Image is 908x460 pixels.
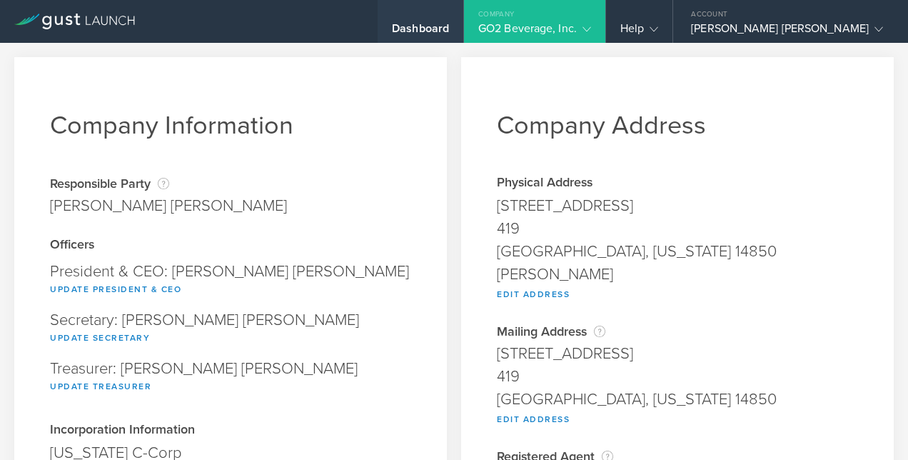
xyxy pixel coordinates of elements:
[497,324,858,339] div: Mailing Address
[497,388,858,411] div: [GEOGRAPHIC_DATA], [US_STATE] 14850
[497,217,858,240] div: 419
[50,194,287,217] div: [PERSON_NAME] [PERSON_NAME]
[50,354,411,402] div: Treasurer: [PERSON_NAME] [PERSON_NAME]
[691,21,883,43] div: [PERSON_NAME] [PERSON_NAME]
[50,239,411,253] div: Officers
[478,21,591,43] div: GO2 Beverage, Inc.
[392,21,449,43] div: Dashboard
[497,342,858,365] div: [STREET_ADDRESS]
[497,176,858,191] div: Physical Address
[497,194,858,217] div: [STREET_ADDRESS]
[50,281,181,298] button: Update President & CEO
[50,256,411,305] div: President & CEO: [PERSON_NAME] [PERSON_NAME]
[50,110,411,141] h1: Company Information
[497,411,570,428] button: Edit Address
[50,305,411,354] div: Secretary: [PERSON_NAME] [PERSON_NAME]
[50,378,151,395] button: Update Treasurer
[50,176,287,191] div: Responsible Party
[620,21,658,43] div: Help
[497,263,858,286] div: [PERSON_NAME]
[50,329,150,346] button: Update Secretary
[50,424,411,438] div: Incorporation Information
[497,365,858,388] div: 419
[497,240,858,263] div: [GEOGRAPHIC_DATA], [US_STATE] 14850
[497,286,570,303] button: Edit Address
[497,110,858,141] h1: Company Address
